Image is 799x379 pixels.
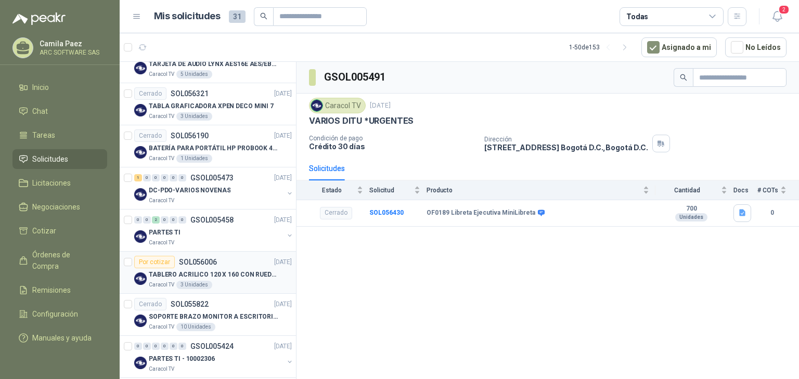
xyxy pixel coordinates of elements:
[40,40,105,47] p: Camila Paez
[569,39,633,56] div: 1 - 50 de 153
[149,59,278,69] p: TARJETA DE AUDIO LYNX AES16E AES/EBU PCI
[655,187,719,194] span: Cantidad
[152,174,160,181] div: 0
[134,146,147,159] img: Company Logo
[309,135,476,142] p: Condición de pago
[32,332,92,344] span: Manuales y ayuda
[134,272,147,285] img: Company Logo
[149,323,174,331] p: Caracol TV
[725,37,787,57] button: No Leídos
[675,213,707,221] div: Unidades
[324,69,387,85] h3: GSOL005491
[149,143,278,153] p: BATERÍA PARA PORTÁTIL HP PROBOOK 430 G8
[170,174,177,181] div: 0
[12,245,107,276] a: Órdenes de Compra
[170,216,177,224] div: 0
[134,298,166,310] div: Cerrado
[149,186,230,195] p: DC-PDO-VARIOS NOVENAS
[120,125,296,167] a: CerradoSOL056190[DATE] Company LogoBATERÍA PARA PORTÁTIL HP PROBOOK 430 G8Caracol TV1 Unidades
[12,149,107,169] a: Solicitudes
[134,129,166,142] div: Cerrado
[134,174,142,181] div: 1
[134,62,147,74] img: Company Logo
[134,172,294,205] a: 1 0 0 0 0 0 GSOL005473[DATE] Company LogoDC-PDO-VARIOS NOVENASCaracol TV
[149,239,174,247] p: Caracol TV
[143,216,151,224] div: 0
[134,216,142,224] div: 0
[733,180,757,200] th: Docs
[170,343,177,350] div: 0
[260,12,267,20] span: search
[120,83,296,125] a: CerradoSOL056321[DATE] Company LogoTABLA GRAFICADORA XPEN DECO MINI 7Caracol TV3 Unidades
[154,9,221,24] h1: Mis solicitudes
[176,323,215,331] div: 10 Unidades
[152,343,160,350] div: 0
[484,143,648,152] p: [STREET_ADDRESS] Bogotá D.C. , Bogotá D.C.
[680,74,687,81] span: search
[190,174,234,181] p: GSOL005473
[176,154,212,163] div: 1 Unidades
[484,136,648,143] p: Dirección
[143,174,151,181] div: 0
[161,343,169,350] div: 0
[149,101,274,111] p: TABLA GRAFICADORA XPEN DECO MINI 7
[369,209,404,216] a: SOL056430
[134,357,147,369] img: Company Logo
[655,180,733,200] th: Cantidad
[134,340,294,373] a: 0 0 0 0 0 0 GSOL005424[DATE] Company LogoPARTES TI - 10002306Caracol TV
[309,142,476,151] p: Crédito 30 días
[655,205,727,213] b: 700
[176,70,212,79] div: 5 Unidades
[171,132,209,139] p: SOL056190
[320,207,352,219] div: Cerrado
[149,70,174,79] p: Caracol TV
[190,343,234,350] p: GSOL005424
[12,173,107,193] a: Licitaciones
[12,221,107,241] a: Cotizar
[274,257,292,267] p: [DATE]
[12,125,107,145] a: Tareas
[149,112,174,121] p: Caracol TV
[12,77,107,97] a: Inicio
[190,216,234,224] p: GSOL005458
[134,188,147,201] img: Company Logo
[778,5,790,15] span: 2
[120,252,296,294] a: Por cotizarSOL056006[DATE] Company LogoTABLERO ACRILICO 120 X 160 CON RUEDASCaracol TV3 Unidades
[12,101,107,121] a: Chat
[427,180,655,200] th: Producto
[274,215,292,225] p: [DATE]
[297,180,369,200] th: Estado
[149,228,181,238] p: PARTES TI
[32,249,97,272] span: Órdenes de Compra
[274,173,292,183] p: [DATE]
[369,180,427,200] th: Solicitud
[134,343,142,350] div: 0
[369,187,412,194] span: Solicitud
[757,187,778,194] span: # COTs
[229,10,246,23] span: 31
[178,343,186,350] div: 0
[12,197,107,217] a: Negociaciones
[274,89,292,99] p: [DATE]
[32,106,48,117] span: Chat
[309,187,355,194] span: Estado
[134,315,147,327] img: Company Logo
[309,98,366,113] div: Caracol TV
[134,256,175,268] div: Por cotizar
[176,112,212,121] div: 3 Unidades
[32,308,78,320] span: Configuración
[641,37,717,57] button: Asignado a mi
[143,343,151,350] div: 0
[32,225,56,237] span: Cotizar
[32,201,80,213] span: Negociaciones
[152,216,160,224] div: 2
[32,177,71,189] span: Licitaciones
[757,180,799,200] th: # COTs
[309,115,414,126] p: VARIOS DITU *URGENTES
[274,131,292,141] p: [DATE]
[171,90,209,97] p: SOL056321
[32,284,71,296] span: Remisiones
[32,82,49,93] span: Inicio
[161,216,169,224] div: 0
